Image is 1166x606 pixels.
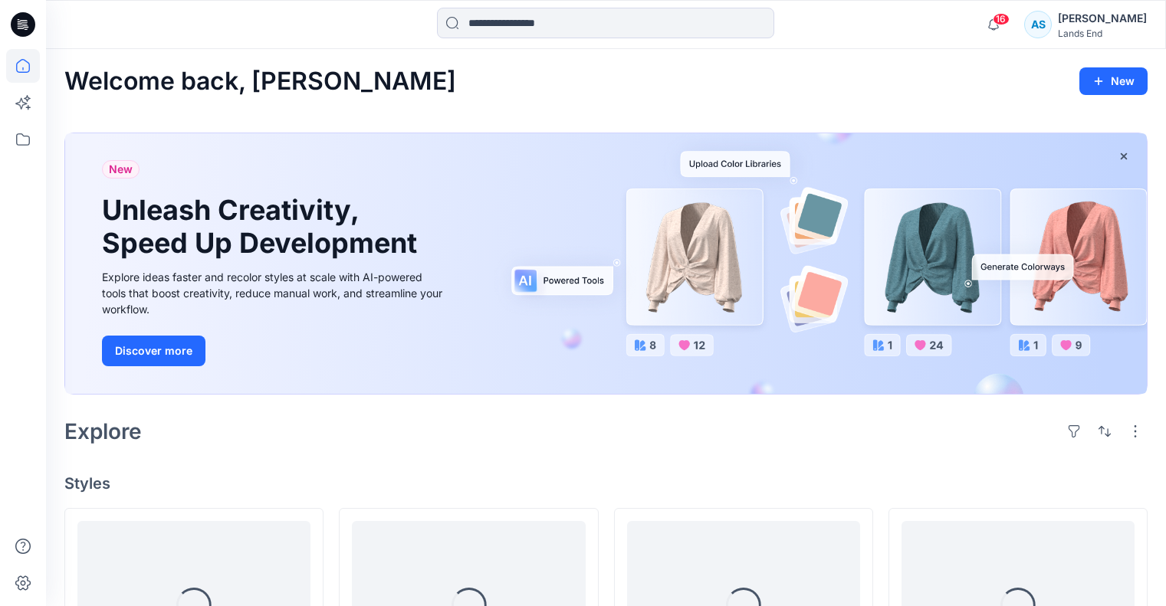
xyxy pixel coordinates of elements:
[1058,9,1147,28] div: [PERSON_NAME]
[102,269,447,317] div: Explore ideas faster and recolor styles at scale with AI-powered tools that boost creativity, red...
[1058,28,1147,39] div: Lands End
[102,194,424,260] h1: Unleash Creativity, Speed Up Development
[64,474,1148,493] h4: Styles
[64,419,142,444] h2: Explore
[102,336,205,366] button: Discover more
[64,67,456,96] h2: Welcome back, [PERSON_NAME]
[993,13,1010,25] span: 16
[109,160,133,179] span: New
[1024,11,1052,38] div: AS
[1079,67,1148,95] button: New
[102,336,447,366] a: Discover more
